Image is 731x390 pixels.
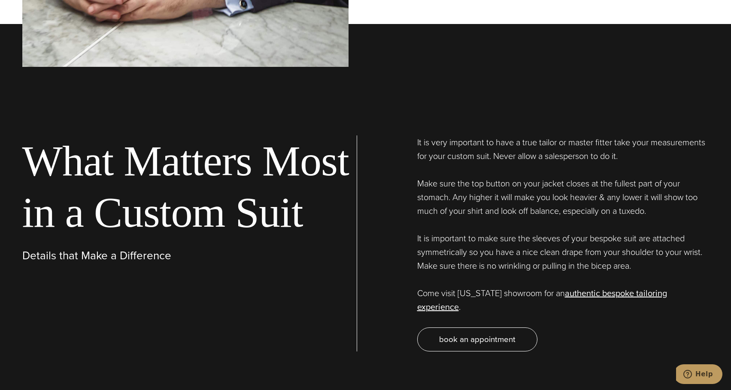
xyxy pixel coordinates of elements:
[22,247,357,265] p: Details that Make a Difference
[417,177,709,218] p: Make sure the top button on your jacket closes at the fullest part of your stomach. Any higher it...
[417,287,667,313] a: authentic bespoke tailoring experience
[417,135,709,163] p: It is very important to have a true tailor or master fitter take your measurements for your custo...
[417,231,709,273] p: It is important to make sure the sleeves of your bespoke suit are attached symmetrically so you h...
[676,364,722,386] iframe: Opens a widget where you can chat to one of our agents
[417,286,709,314] p: Come visit [US_STATE] showroom for an .
[439,333,516,345] span: book an appointment
[22,135,357,238] h2: What Matters Most in a Custom Suit
[417,327,537,351] a: book an appointment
